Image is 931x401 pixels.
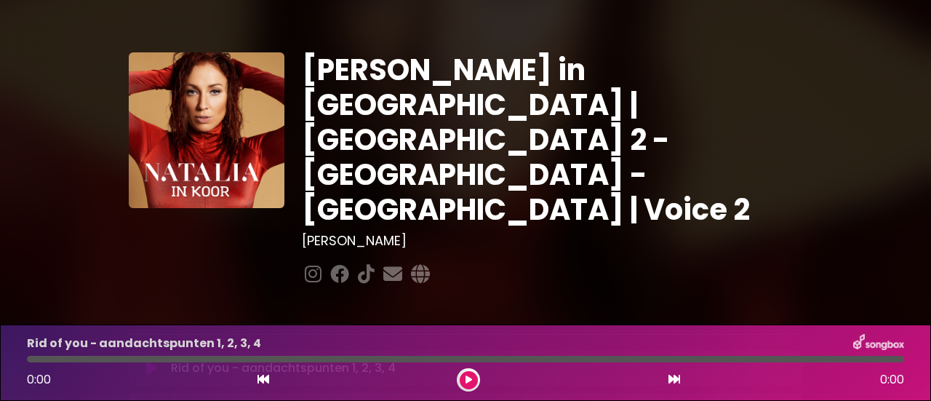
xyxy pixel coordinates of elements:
span: 0:00 [27,371,51,388]
span: 0:00 [880,371,904,389]
h1: [PERSON_NAME] in [GEOGRAPHIC_DATA] | [GEOGRAPHIC_DATA] 2 - [GEOGRAPHIC_DATA] - [GEOGRAPHIC_DATA] ... [302,52,803,227]
p: Rid of you - aandachtspunten 1, 2, 3, 4 [27,335,261,352]
img: YTVS25JmS9CLUqXqkEhs [129,52,284,208]
img: songbox-logo-white.png [853,334,904,353]
h3: [PERSON_NAME] [302,233,803,249]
